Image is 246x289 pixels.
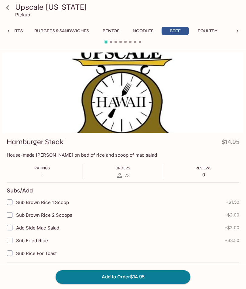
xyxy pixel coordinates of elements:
[97,27,125,35] button: Bentos
[224,212,239,217] span: + $2.00
[16,238,48,243] span: Sub Fried Rice
[16,225,59,231] span: Add Side Mac Salad
[221,137,239,149] h4: $14.95
[34,166,50,170] span: Ratings
[7,152,239,158] p: House-made [PERSON_NAME] on bed of rice and scoop of mac salad
[16,212,72,218] span: Sub Brown Rice 2 Scoops
[15,12,30,18] p: Pickup
[56,270,190,284] button: Add to Order$14.95
[2,53,244,133] div: Hamburger Steak
[125,172,130,178] span: 73
[224,225,239,230] span: + $2.00
[194,27,221,35] button: Poultry
[225,238,239,243] span: + $3.50
[129,27,157,35] button: Noodles
[196,172,212,178] p: 0
[15,2,241,12] h3: Upscale [US_STATE]
[7,137,63,147] h3: Hamburger Steak
[226,200,239,205] span: + $1.50
[196,166,212,170] span: Reviews
[34,172,50,178] p: -
[16,199,69,205] span: Sub Brown Rice 1 Scoop
[162,27,189,35] button: Beef
[115,166,130,170] span: Orders
[7,187,33,194] h4: Subs/Add
[16,250,57,256] span: Sub Rice For Toast
[31,27,92,35] button: Burgers & Sandwiches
